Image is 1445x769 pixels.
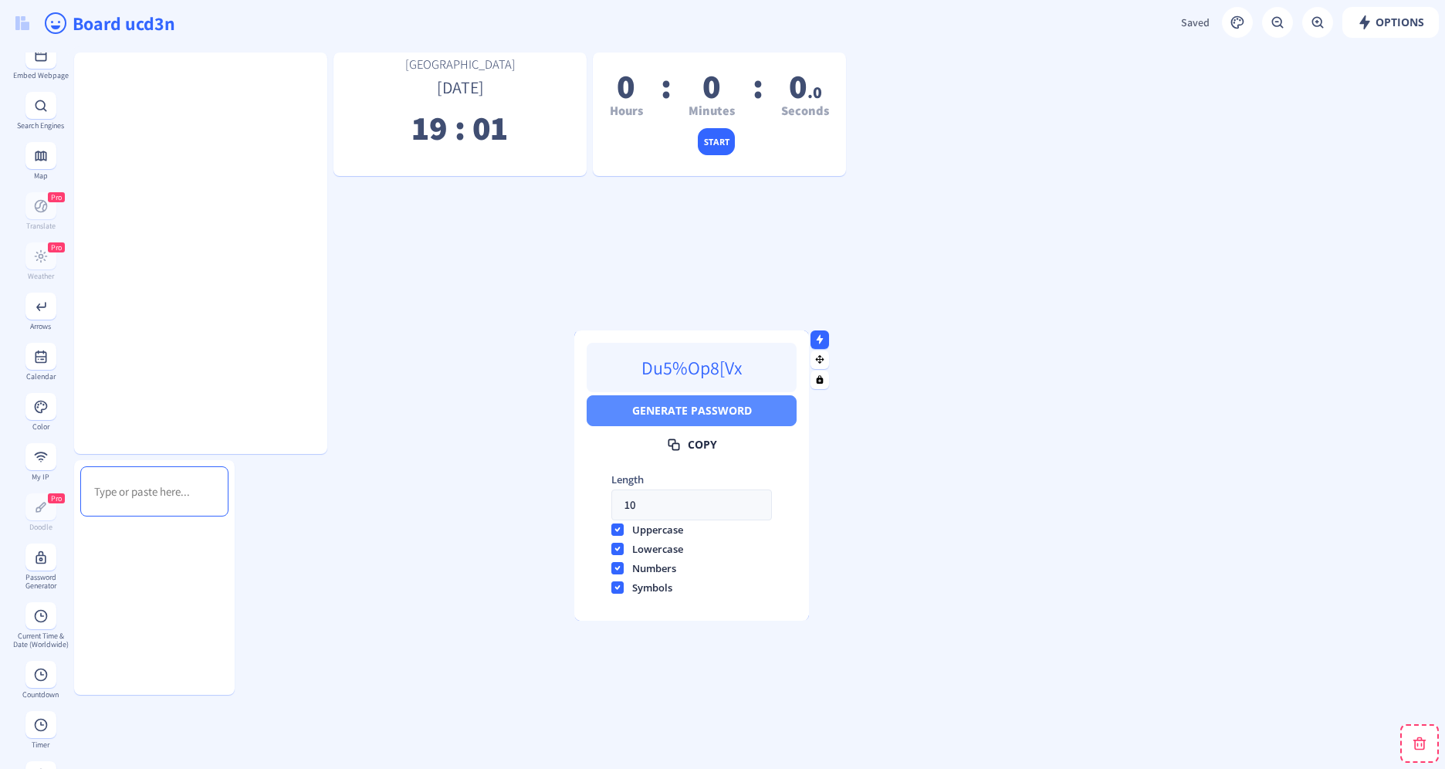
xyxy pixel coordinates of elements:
[587,395,797,426] button: Generate Password
[702,63,721,108] span: 0
[12,573,69,590] div: Password Generator
[698,128,736,155] button: start
[624,540,683,558] span: lowercase
[12,71,69,80] div: Embed Webpage
[1342,7,1439,38] button: Options
[789,63,822,108] span: 0
[12,632,69,649] div: Current Time & Date (Worldwide)
[12,422,69,431] div: Color
[587,429,797,460] button: Copy
[617,63,635,108] span: 0
[611,473,772,486] label: length
[87,473,222,510] div: Rich Text Editor, main
[587,343,797,392] p: Du5%Op8[Vx
[624,559,676,578] span: numbers
[12,690,69,699] div: Countdown
[624,520,683,539] span: uppercase
[51,242,62,252] span: Pro
[12,171,69,180] div: Map
[43,11,68,36] ion-icon: happy outline
[1181,15,1210,29] span: Saved
[15,16,29,30] img: logo.svg
[12,121,69,130] div: Search Engines
[661,78,672,120] span: :
[753,78,763,120] span: :
[405,56,516,73] span: [GEOGRAPHIC_DATA]
[624,578,672,597] span: symbols
[51,192,62,202] span: Pro
[12,372,69,381] div: Calendar
[333,80,587,88] p: [DATE]
[1357,16,1424,29] span: Options
[12,473,69,481] div: My IP
[333,120,587,145] p: 19 : 01
[12,322,69,330] div: Arrows
[51,493,62,503] span: Pro
[12,740,69,749] div: Timer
